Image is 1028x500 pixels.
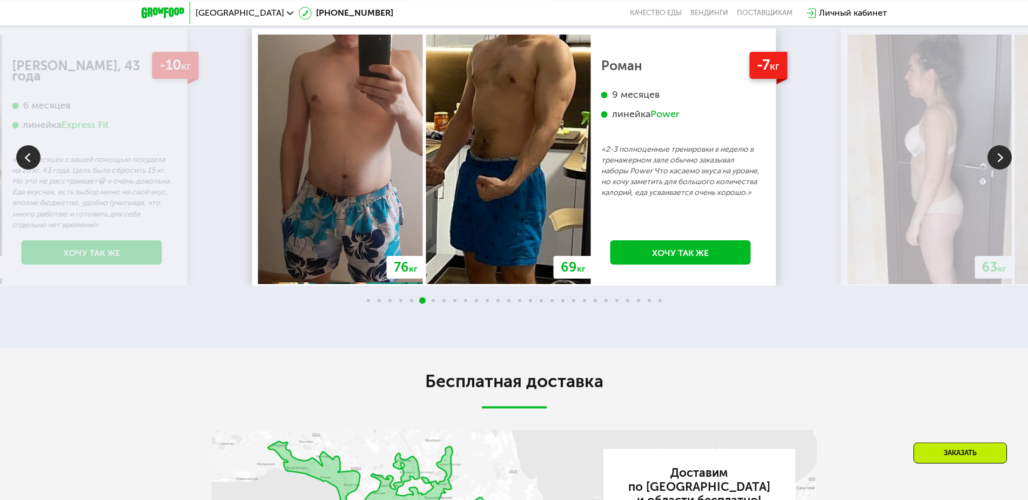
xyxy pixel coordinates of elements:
[152,52,198,79] div: -10
[737,9,792,17] div: поставщикам
[650,108,680,120] div: Power
[62,119,109,131] div: Express Fit
[690,9,728,17] a: Вендинги
[12,119,171,131] div: линейка
[554,256,593,279] div: 69
[819,6,887,19] div: Личный кабинет
[630,9,682,17] a: Качество еды
[212,370,817,392] h2: Бесплатная доставка
[610,240,751,265] a: Хочу так же
[12,60,171,82] div: [PERSON_NAME], 43 года
[601,108,760,120] div: линейка
[601,89,760,101] div: 9 месяцев
[22,240,162,265] a: Хочу так же
[601,144,760,198] p: «2-3 полноценные тренировки в неделю в тренажерном зале обычно заказывал наборы Power Что касаемо...
[299,6,393,19] a: [PHONE_NUMBER]
[998,263,1006,274] span: кг
[196,9,284,17] span: [GEOGRAPHIC_DATA]
[975,256,1013,279] div: 63
[16,145,41,170] img: Slide left
[577,263,586,274] span: кг
[987,145,1012,170] img: Slide right
[387,256,425,279] div: 76
[749,52,787,79] div: -7
[913,442,1007,463] div: Заказать
[181,60,191,72] span: кг
[601,60,760,71] div: Роман
[409,263,418,274] span: кг
[12,99,171,112] div: 6 месяцев
[770,60,780,72] span: кг
[12,154,171,230] p: «За 6 месяцев с вашей помощью похудела на 10 кг. 43 года. Цель была сбросить 15 кг. Но это не рас...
